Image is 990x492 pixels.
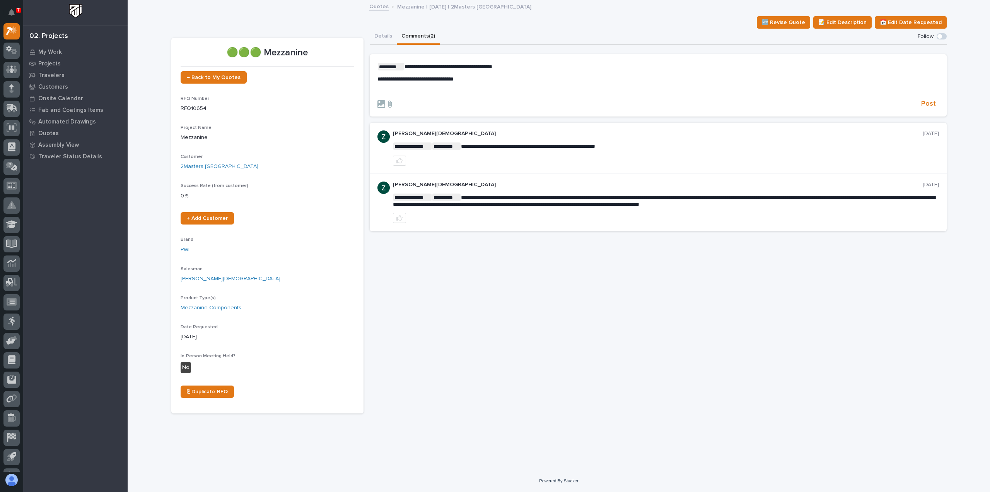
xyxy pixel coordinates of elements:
p: 7 [17,7,20,13]
span: Salesman [181,267,203,271]
a: Mezzanine Components [181,304,241,312]
span: Product Type(s) [181,296,216,300]
span: Brand [181,237,193,242]
button: 🆕 Revise Quote [757,16,810,29]
a: [PERSON_NAME][DEMOGRAPHIC_DATA] [181,275,280,283]
span: + Add Customer [187,216,228,221]
a: 2Masters [GEOGRAPHIC_DATA] [181,163,258,171]
span: RFQ Number [181,96,209,101]
button: 📝 Edit Description [813,16,872,29]
div: 02. Projects [29,32,68,41]
button: like this post [393,156,406,166]
p: Fab and Coatings Items [38,107,103,114]
a: Onsite Calendar [23,93,128,104]
button: Notifications [3,5,20,21]
span: Project Name [181,125,212,130]
button: like this post [393,213,406,223]
a: Projects [23,58,128,69]
a: Travelers [23,69,128,81]
p: My Work [38,49,62,56]
span: ⎘ Duplicate RFQ [187,389,228,394]
a: My Work [23,46,128,58]
a: Assembly View [23,139,128,151]
div: Notifications7 [10,9,20,22]
span: In-Person Meeting Held? [181,354,236,358]
button: Comments (2) [397,29,440,45]
p: Projects [38,60,61,67]
a: + Add Customer [181,212,234,225]
img: Workspace Logo [68,4,83,18]
button: 📅 Edit Date Requested [875,16,947,29]
button: Post [918,99,939,108]
p: Traveler Status Details [38,153,102,160]
a: PWI [181,246,189,254]
button: users-avatar [3,472,20,488]
span: Success Rate (from customer) [181,183,248,188]
a: Customers [23,81,128,93]
p: Mezzanine | [DATE] | 2Masters [GEOGRAPHIC_DATA] [397,2,531,10]
img: ACg8ocIGaxZgOborKONOsCK60Wx-Xey7sE2q6Qmw6EHN013R=s96-c [377,182,390,194]
span: Customer [181,154,203,159]
button: Details [370,29,397,45]
p: Customers [38,84,68,91]
a: Quotes [369,2,389,10]
p: [DATE] [923,182,939,188]
a: ← Back to My Quotes [181,71,247,84]
p: [DATE] [923,130,939,137]
p: Travelers [38,72,65,79]
p: Follow [918,33,934,40]
a: Automated Drawings [23,116,128,127]
p: 🟢🟢🟢 Mezzanine [181,47,354,58]
span: 🆕 Revise Quote [762,18,805,27]
a: Quotes [23,127,128,139]
span: 📝 Edit Description [818,18,867,27]
p: Automated Drawings [38,118,96,125]
p: 0 % [181,192,354,200]
span: ← Back to My Quotes [187,75,241,80]
p: [PERSON_NAME][DEMOGRAPHIC_DATA] [393,182,923,188]
p: Quotes [38,130,59,137]
a: ⎘ Duplicate RFQ [181,386,234,398]
p: Assembly View [38,142,79,149]
a: Fab and Coatings Items [23,104,128,116]
p: [DATE] [181,333,354,341]
p: RFQ10654 [181,105,354,113]
a: Traveler Status Details [23,151,128,162]
img: ACg8ocIGaxZgOborKONOsCK60Wx-Xey7sE2q6Qmw6EHN013R=s96-c [377,130,390,143]
a: Powered By Stacker [539,478,578,483]
p: Onsite Calendar [38,95,83,102]
span: Post [921,99,936,108]
span: Date Requested [181,325,218,329]
p: Mezzanine [181,134,354,142]
span: 📅 Edit Date Requested [880,18,942,27]
p: [PERSON_NAME][DEMOGRAPHIC_DATA] [393,130,923,137]
div: No [181,362,191,373]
